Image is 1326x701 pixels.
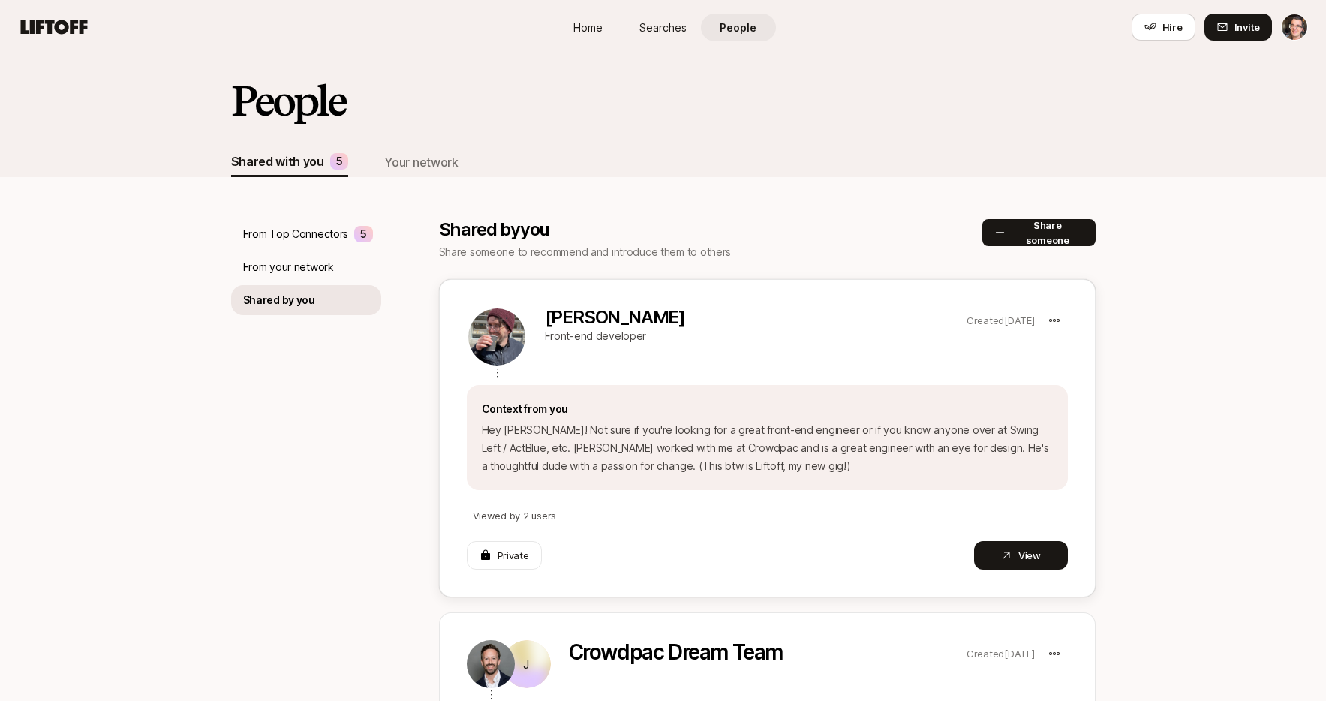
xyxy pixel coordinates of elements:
img: Eric Smith [1282,14,1307,40]
p: From your network [243,258,334,276]
img: 9459f226_b952_4cdc_ade2_23b79d4c6f8c.jpg [468,308,525,366]
p: [PERSON_NAME] [545,307,961,328]
a: Home [551,14,626,41]
p: Viewed by 2 users [473,508,557,523]
button: Hire [1132,14,1195,41]
span: Invite [1234,20,1260,35]
p: 5 [360,225,367,243]
p: From Top Connectors [243,225,349,243]
span: Home [573,20,603,35]
div: Shared with you [231,152,324,171]
p: Context from you [482,400,1053,418]
p: Created [DATE] [967,646,1035,661]
div: Your network [384,152,458,172]
p: 5 [336,152,343,170]
img: 49cc058c_9620_499c_84f2_197a57c98584.jpg [467,640,515,688]
span: Searches [639,20,687,35]
a: Searches [626,14,701,41]
span: People [720,20,756,35]
p: Private [498,548,529,563]
p: Hey [PERSON_NAME]! Not sure if you're looking for a great front-end engineer or if you know anyon... [482,421,1053,475]
p: Share someone to recommend and introduce them to others [439,243,982,261]
p: Shared by you [439,219,982,240]
button: Share someone [982,219,1096,246]
p: Shared by you [243,291,315,309]
p: Front-end developer [545,331,961,341]
a: People [701,14,776,41]
button: Shared with you5 [231,147,349,177]
button: View [974,541,1068,570]
span: Hire [1162,20,1183,35]
p: Created [DATE] [967,313,1035,328]
button: Your network [384,147,458,177]
p: J [523,655,530,673]
button: Eric Smith [1281,14,1308,41]
button: Invite [1204,14,1272,41]
p: Crowdpac Dream Team [569,640,961,664]
h2: People [231,78,345,123]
